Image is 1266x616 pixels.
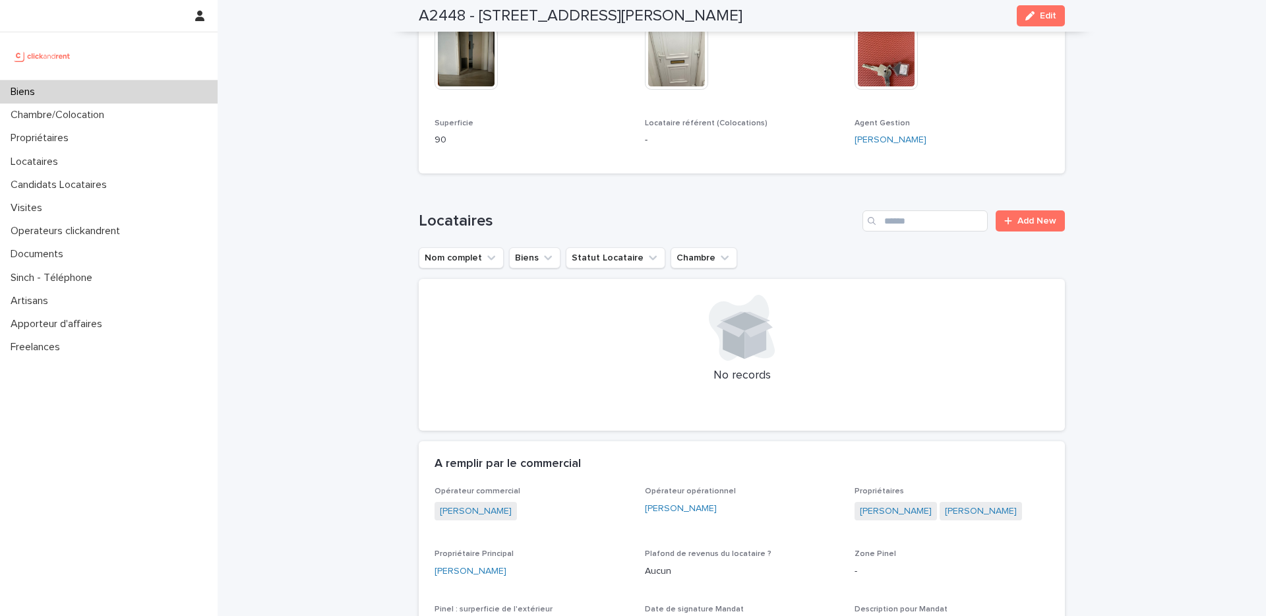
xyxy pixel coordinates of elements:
[862,210,988,231] input: Search
[435,457,581,472] h2: A remplir par le commercial
[435,133,629,147] p: 90
[855,565,1049,578] p: -
[419,212,857,231] h1: Locataires
[645,119,768,127] span: Locataire référent (Colocations)
[855,487,904,495] span: Propriétaires
[5,156,69,168] p: Locataires
[1017,216,1056,226] span: Add New
[435,605,553,613] span: Pinel : surperficie de l'extérieur
[645,565,839,578] p: Aucun
[509,247,560,268] button: Biens
[860,505,932,518] a: [PERSON_NAME]
[645,487,736,495] span: Opérateur opérationnel
[5,202,53,214] p: Visites
[5,132,79,144] p: Propriétaires
[996,210,1065,231] a: Add New
[435,487,520,495] span: Opérateur commercial
[419,247,504,268] button: Nom complet
[5,109,115,121] p: Chambre/Colocation
[1040,11,1056,20] span: Edit
[945,505,1017,518] a: [PERSON_NAME]
[440,505,512,518] a: [PERSON_NAME]
[419,7,742,26] h2: A2448 - [STREET_ADDRESS][PERSON_NAME]
[855,605,948,613] span: Description pour Mandat
[11,43,75,69] img: UCB0brd3T0yccxBKYDjQ
[855,133,926,147] a: [PERSON_NAME]
[645,502,717,516] a: [PERSON_NAME]
[645,605,744,613] span: Date de signature Mandat
[5,295,59,307] p: Artisans
[435,565,506,578] a: [PERSON_NAME]
[5,272,103,284] p: Sinch - Téléphone
[435,550,514,558] span: Propriétaire Principal
[645,550,771,558] span: Plafond de revenus du locataire ?
[435,119,473,127] span: Superficie
[855,119,910,127] span: Agent Gestion
[566,247,665,268] button: Statut Locataire
[645,133,839,147] p: -
[5,225,131,237] p: Operateurs clickandrent
[5,86,45,98] p: Biens
[5,179,117,191] p: Candidats Locataires
[5,341,71,354] p: Freelances
[671,247,737,268] button: Chambre
[435,369,1049,383] p: No records
[1017,5,1065,26] button: Edit
[855,550,896,558] span: Zone Pinel
[5,318,113,330] p: Apporteur d'affaires
[5,248,74,261] p: Documents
